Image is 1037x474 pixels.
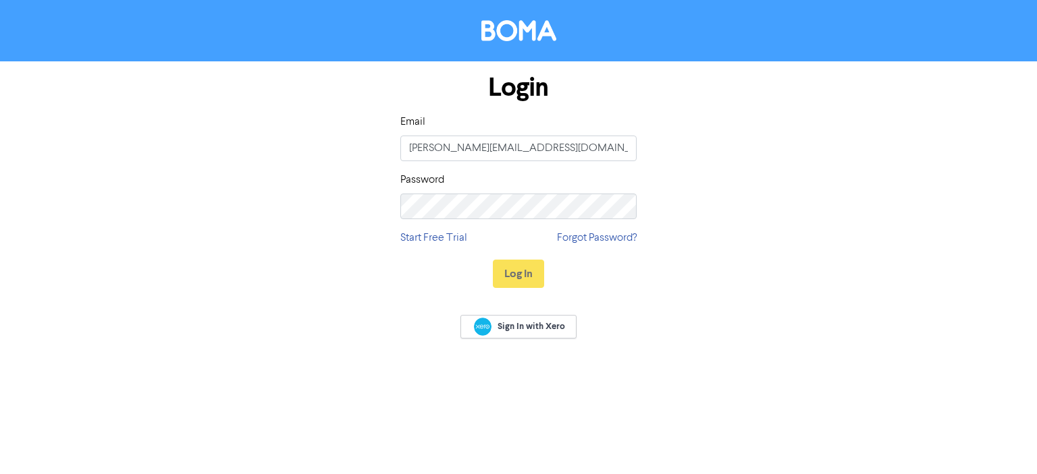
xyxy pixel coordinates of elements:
img: BOMA Logo [481,20,556,41]
img: Xero logo [474,318,491,336]
a: Forgot Password? [557,230,637,246]
button: Log In [493,260,544,288]
h1: Login [400,72,637,103]
label: Email [400,114,425,130]
label: Password [400,172,444,188]
a: Sign In with Xero [460,315,577,338]
a: Start Free Trial [400,230,467,246]
span: Sign In with Xero [498,320,565,332]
